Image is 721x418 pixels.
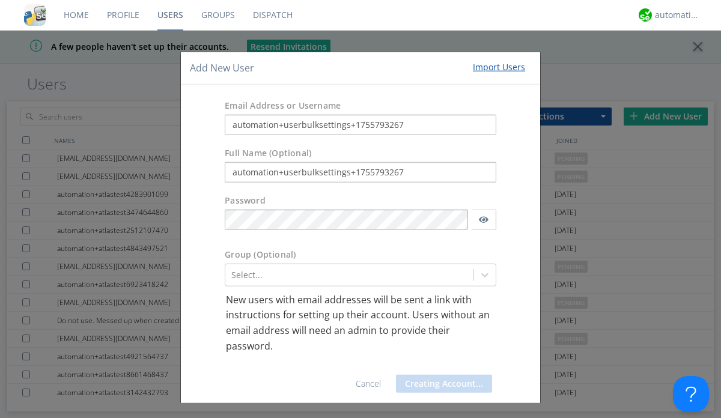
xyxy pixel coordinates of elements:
[473,61,525,73] div: Import Users
[225,162,496,183] input: Julie Appleseed
[639,8,652,22] img: d2d01cd9b4174d08988066c6d424eccd
[396,375,492,393] button: Creating Account...
[225,115,496,135] input: e.g. email@address.com, Housekeeping1
[226,292,495,354] p: New users with email addresses will be sent a link with instructions for setting up their account...
[225,195,266,207] label: Password
[190,61,254,75] h4: Add New User
[655,9,700,21] div: automation+atlas
[225,100,341,112] label: Email Address or Username
[356,378,381,389] a: Cancel
[225,249,296,261] label: Group (Optional)
[225,147,311,159] label: Full Name (Optional)
[24,4,46,26] img: cddb5a64eb264b2086981ab96f4c1ba7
